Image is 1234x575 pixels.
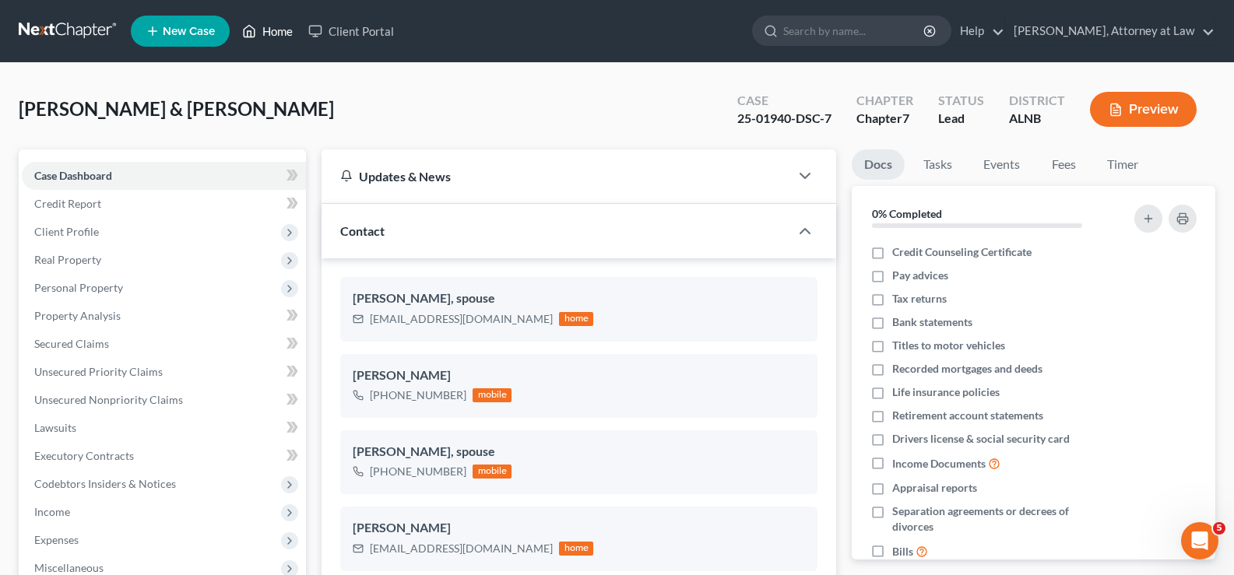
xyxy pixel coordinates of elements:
[952,17,1004,45] a: Help
[892,361,1042,377] span: Recorded mortgages and deeds
[892,544,913,559] span: Bills
[892,480,977,496] span: Appraisal reports
[737,92,831,110] div: Case
[370,464,466,479] div: [PHONE_NUMBER]
[34,169,112,182] span: Case Dashboard
[473,388,512,402] div: mobile
[783,16,926,45] input: Search by name...
[353,289,805,308] div: [PERSON_NAME], spouse
[872,207,942,220] strong: 0% Completed
[892,456,986,472] span: Income Documents
[22,162,306,190] a: Case Dashboard
[1009,110,1065,128] div: ALNB
[301,17,402,45] a: Client Portal
[353,443,805,461] div: [PERSON_NAME], spouse
[34,561,104,574] span: Miscellaneous
[22,442,306,470] a: Executory Contracts
[1039,149,1088,180] a: Fees
[370,311,553,327] div: [EMAIL_ADDRESS][DOMAIN_NAME]
[340,168,771,184] div: Updates & News
[34,421,76,434] span: Lawsuits
[902,110,909,125] span: 7
[559,542,593,556] div: home
[34,365,163,378] span: Unsecured Priority Claims
[737,110,831,128] div: 25-01940-DSC-7
[163,26,215,37] span: New Case
[234,17,301,45] a: Home
[34,309,121,322] span: Property Analysis
[22,190,306,218] a: Credit Report
[892,338,1005,353] span: Titles to motor vehicles
[1009,92,1065,110] div: District
[938,110,984,128] div: Lead
[34,505,70,518] span: Income
[1006,17,1215,45] a: [PERSON_NAME], Attorney at Law
[892,431,1070,447] span: Drivers license & social security card
[22,358,306,386] a: Unsecured Priority Claims
[22,414,306,442] a: Lawsuits
[370,387,466,403] div: [PHONE_NUMBER]
[34,197,101,210] span: Credit Report
[971,149,1032,180] a: Events
[340,223,385,238] span: Contact
[852,149,905,180] a: Docs
[34,253,101,266] span: Real Property
[22,386,306,414] a: Unsecured Nonpriority Claims
[1090,92,1197,127] button: Preview
[34,225,99,238] span: Client Profile
[1095,149,1151,180] a: Timer
[34,337,109,350] span: Secured Claims
[34,533,79,546] span: Expenses
[22,330,306,358] a: Secured Claims
[19,97,334,120] span: [PERSON_NAME] & [PERSON_NAME]
[34,281,123,294] span: Personal Property
[34,449,134,462] span: Executory Contracts
[892,291,947,307] span: Tax returns
[34,477,176,490] span: Codebtors Insiders & Notices
[856,92,913,110] div: Chapter
[1213,522,1225,535] span: 5
[911,149,965,180] a: Tasks
[892,314,972,330] span: Bank statements
[892,384,1000,400] span: Life insurance policies
[892,244,1032,260] span: Credit Counseling Certificate
[938,92,984,110] div: Status
[353,366,805,385] div: [PERSON_NAME]
[892,503,1111,535] span: Separation agreements or decrees of divorces
[892,408,1043,423] span: Retirement account statements
[856,110,913,128] div: Chapter
[892,268,948,283] span: Pay advices
[353,519,805,538] div: [PERSON_NAME]
[34,393,183,406] span: Unsecured Nonpriority Claims
[559,312,593,326] div: home
[22,302,306,330] a: Property Analysis
[473,465,512,479] div: mobile
[370,541,553,556] div: [EMAIL_ADDRESS][DOMAIN_NAME]
[1181,522,1218,559] iframe: Intercom live chat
